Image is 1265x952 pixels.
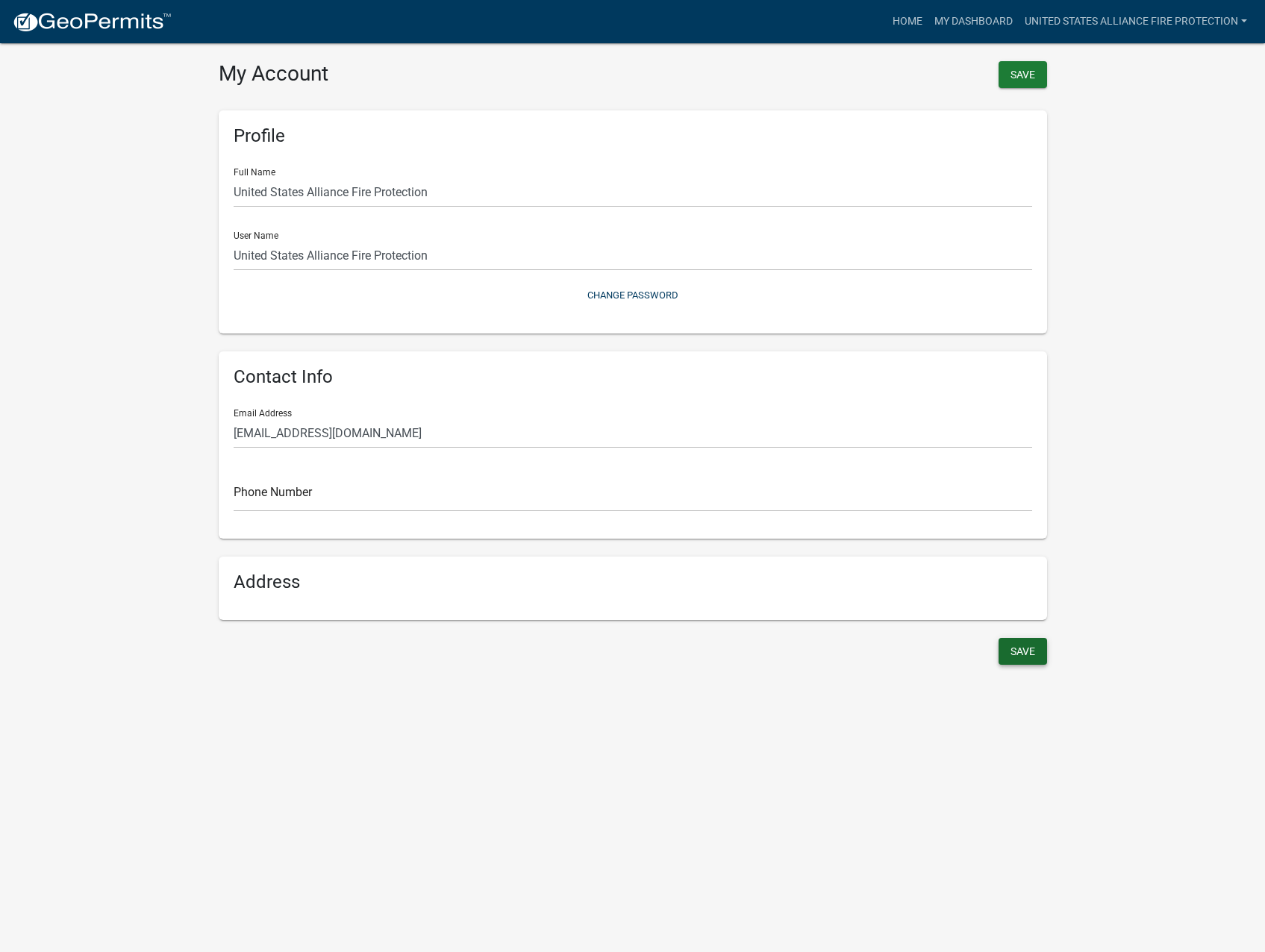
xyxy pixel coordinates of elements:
h3: My Account [219,61,622,87]
a: United States Alliance Fire Protection [1019,7,1253,36]
a: Home [887,7,928,36]
h6: Profile [234,125,1032,147]
a: My Dashboard [928,7,1019,36]
button: Change Password [234,283,1032,307]
h6: Address [234,571,1032,593]
button: Save [999,61,1047,88]
h6: Contact Info [234,366,1032,388]
button: Save [999,638,1047,665]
